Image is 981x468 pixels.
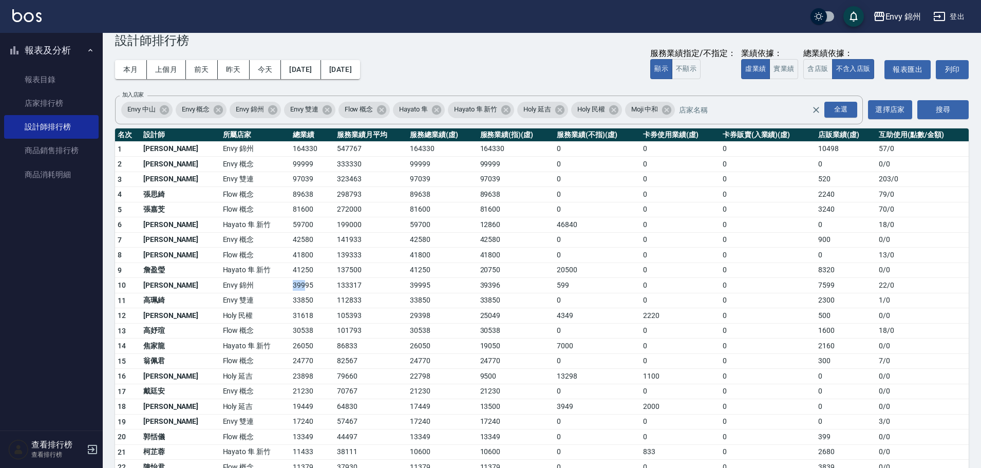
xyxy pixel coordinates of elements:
[478,384,555,399] td: 21230
[517,102,568,118] div: Holy 延吉
[220,202,290,217] td: Flow 概念
[816,128,876,142] th: 店販業績(虛)
[816,369,876,384] td: 0
[334,323,407,339] td: 101793
[517,104,557,115] span: Holy 延吉
[334,157,407,172] td: 333330
[876,263,969,278] td: 0 / 0
[118,296,126,305] span: 11
[720,293,816,308] td: 0
[290,384,334,399] td: 21230
[4,37,99,64] button: 報表及分析
[478,141,555,157] td: 164330
[720,263,816,278] td: 0
[220,141,290,157] td: Envy 錦州
[4,115,99,139] a: 設計師排行榜
[115,128,141,142] th: 名次
[876,128,969,142] th: 互助使用(點數/金額)
[407,248,477,263] td: 41800
[816,248,876,263] td: 0
[554,353,640,369] td: 0
[448,104,503,115] span: Hayato 隼 新竹
[407,293,477,308] td: 33850
[868,100,912,119] button: 選擇店家
[876,232,969,248] td: 0 / 0
[720,128,816,142] th: 卡券販賣(入業績)(虛)
[407,232,477,248] td: 42580
[407,202,477,217] td: 81600
[407,278,477,293] td: 39995
[640,353,720,369] td: 0
[407,308,477,324] td: 29398
[640,248,720,263] td: 0
[118,342,126,350] span: 14
[122,91,144,99] label: 加入店家
[118,145,122,153] span: 1
[290,187,334,202] td: 89638
[876,187,969,202] td: 79 / 0
[640,339,720,354] td: 0
[650,59,672,79] button: 顯示
[936,60,969,79] button: 列印
[284,104,325,115] span: Envy 雙連
[290,172,334,187] td: 97039
[554,128,640,142] th: 服務業績(不指)(虛)
[554,141,640,157] td: 0
[640,128,720,142] th: 卡券使用業績(虛)
[290,263,334,278] td: 41250
[803,48,879,59] div: 總業績依據：
[118,372,126,380] span: 16
[869,6,926,27] button: Envy 錦州
[407,369,477,384] td: 22798
[554,248,640,263] td: 0
[720,384,816,399] td: 0
[876,293,969,308] td: 1 / 0
[118,387,126,396] span: 17
[141,187,220,202] td: 張思綺
[676,101,829,119] input: 店家名稱
[290,141,334,157] td: 164330
[478,217,555,233] td: 12860
[720,339,816,354] td: 0
[478,353,555,369] td: 24770
[824,102,857,118] div: 全選
[118,327,126,335] span: 13
[321,60,360,79] button: [DATE]
[876,353,969,369] td: 7 / 0
[640,141,720,157] td: 0
[334,232,407,248] td: 141933
[478,263,555,278] td: 20750
[816,339,876,354] td: 2160
[141,384,220,399] td: 戴廷安
[290,414,334,429] td: 17240
[407,399,477,415] td: 17449
[816,187,876,202] td: 2240
[478,308,555,324] td: 25049
[720,308,816,324] td: 0
[4,68,99,91] a: 報表目錄
[554,202,640,217] td: 0
[407,187,477,202] td: 89638
[478,293,555,308] td: 33850
[720,172,816,187] td: 0
[220,384,290,399] td: Envy 概念
[290,157,334,172] td: 99999
[334,248,407,263] td: 139333
[141,172,220,187] td: [PERSON_NAME]
[640,308,720,324] td: 2220
[220,369,290,384] td: Holy 延吉
[741,59,770,79] button: 虛業績
[407,384,477,399] td: 21230
[220,217,290,233] td: Hayato 隼 新竹
[141,278,220,293] td: [PERSON_NAME]
[554,217,640,233] td: 46840
[640,187,720,202] td: 0
[230,102,281,118] div: Envy 錦州
[141,369,220,384] td: [PERSON_NAME]
[554,187,640,202] td: 0
[141,263,220,278] td: 詹盈瑩
[118,220,122,229] span: 6
[118,311,126,320] span: 12
[816,278,876,293] td: 7599
[141,217,220,233] td: [PERSON_NAME]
